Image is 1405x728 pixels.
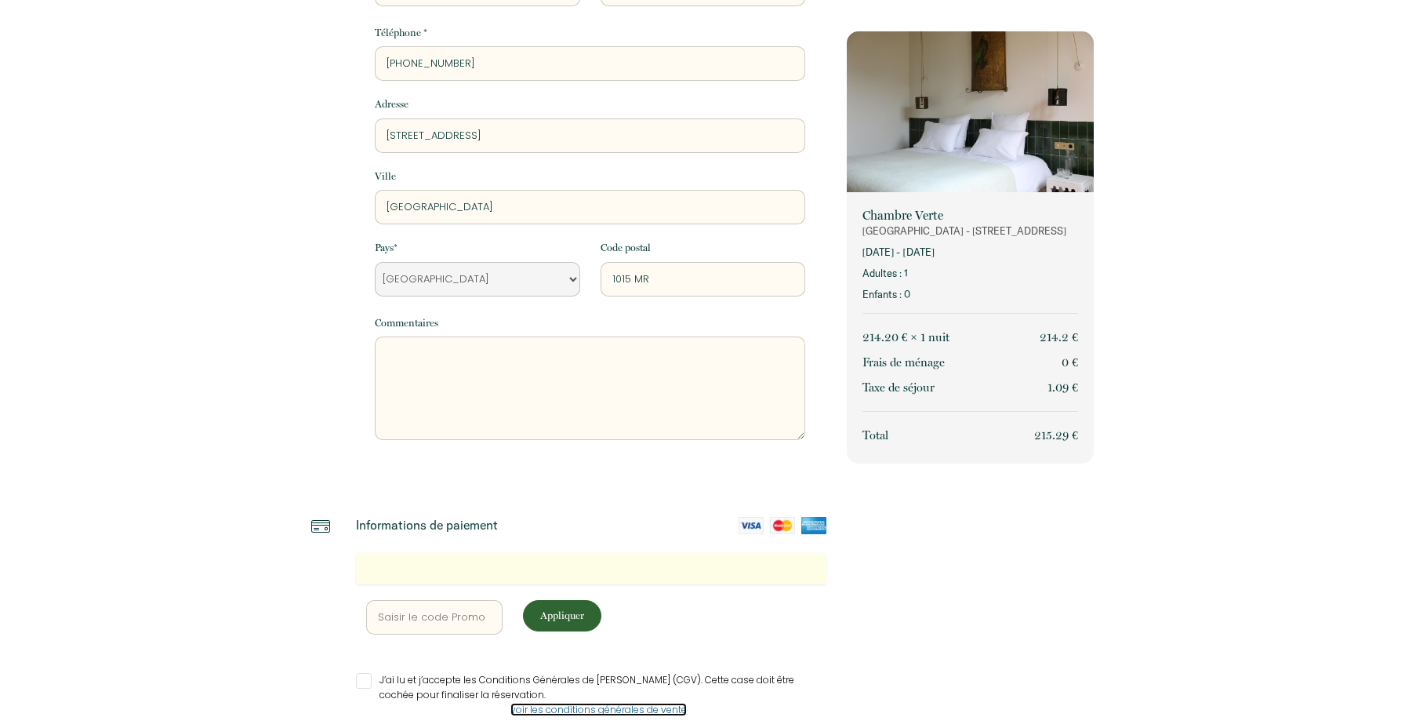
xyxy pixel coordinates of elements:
label: Téléphone * [375,25,427,41]
p: 214.2 € [1040,328,1078,347]
label: Ville [375,169,396,184]
label: Pays [375,240,398,256]
p: Taxe de séjour [862,378,935,397]
label: Commentaires [375,315,438,331]
img: visa-card [739,517,764,534]
span: Total [862,428,888,442]
p: 0 € [1062,353,1078,372]
p: Chambre Verte [862,208,1078,224]
a: voir les conditions générales de vente [510,703,687,716]
span: 215.29 € [1034,428,1078,442]
p: Enfants : 0 [862,287,1078,302]
p: Appliquer [528,608,596,623]
label: Adresse [375,96,408,112]
img: amex [801,517,826,534]
p: Frais de ménage [862,353,945,372]
p: 214.20 € × 1 nuit [862,328,949,347]
label: Code postal [601,240,651,256]
p: 1.09 € [1047,378,1078,397]
img: credit-card [311,517,330,536]
img: rental-image [847,31,1094,196]
p: [DATE] - [DATE] [862,245,1078,260]
p: Informations de paiement [356,517,498,533]
p: Adultes : 1 [862,266,1078,281]
p: [GEOGRAPHIC_DATA] - [STREET_ADDRESS] [862,224,1078,238]
input: Saisir le code Promo [366,600,503,635]
select: Default select example [375,262,579,297]
img: mastercard [770,517,795,534]
button: Appliquer [523,600,601,632]
iframe: Secure card payment input frame [366,561,816,576]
